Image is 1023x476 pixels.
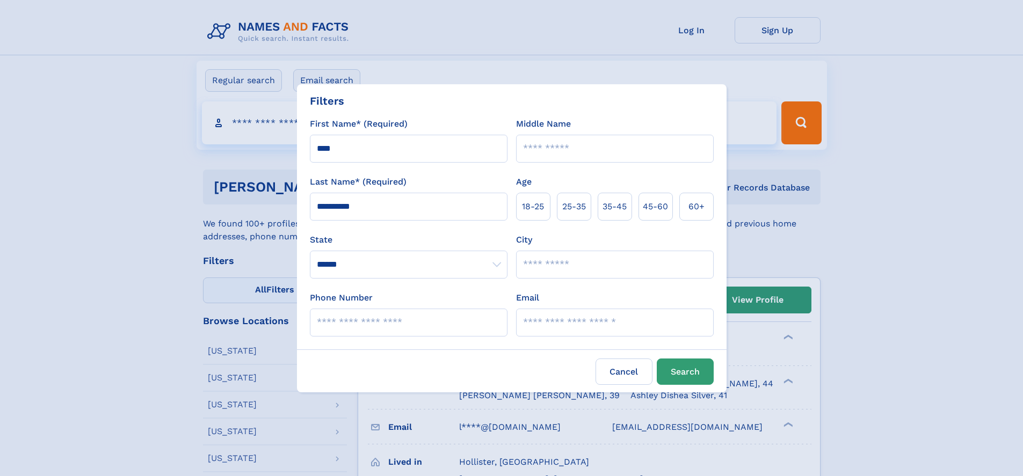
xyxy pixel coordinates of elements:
label: Age [516,175,532,188]
span: 18‑25 [522,200,544,213]
button: Search [657,358,714,385]
label: Email [516,291,539,304]
span: 60+ [688,200,705,213]
label: Last Name* (Required) [310,175,407,188]
label: City [516,233,532,246]
div: Filters [310,93,344,109]
label: First Name* (Required) [310,118,408,130]
span: 45‑60 [643,200,668,213]
label: Cancel [596,358,652,385]
span: 25‑35 [562,200,586,213]
label: Phone Number [310,291,373,304]
label: Middle Name [516,118,571,130]
label: State [310,233,507,246]
span: 35‑45 [603,200,627,213]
